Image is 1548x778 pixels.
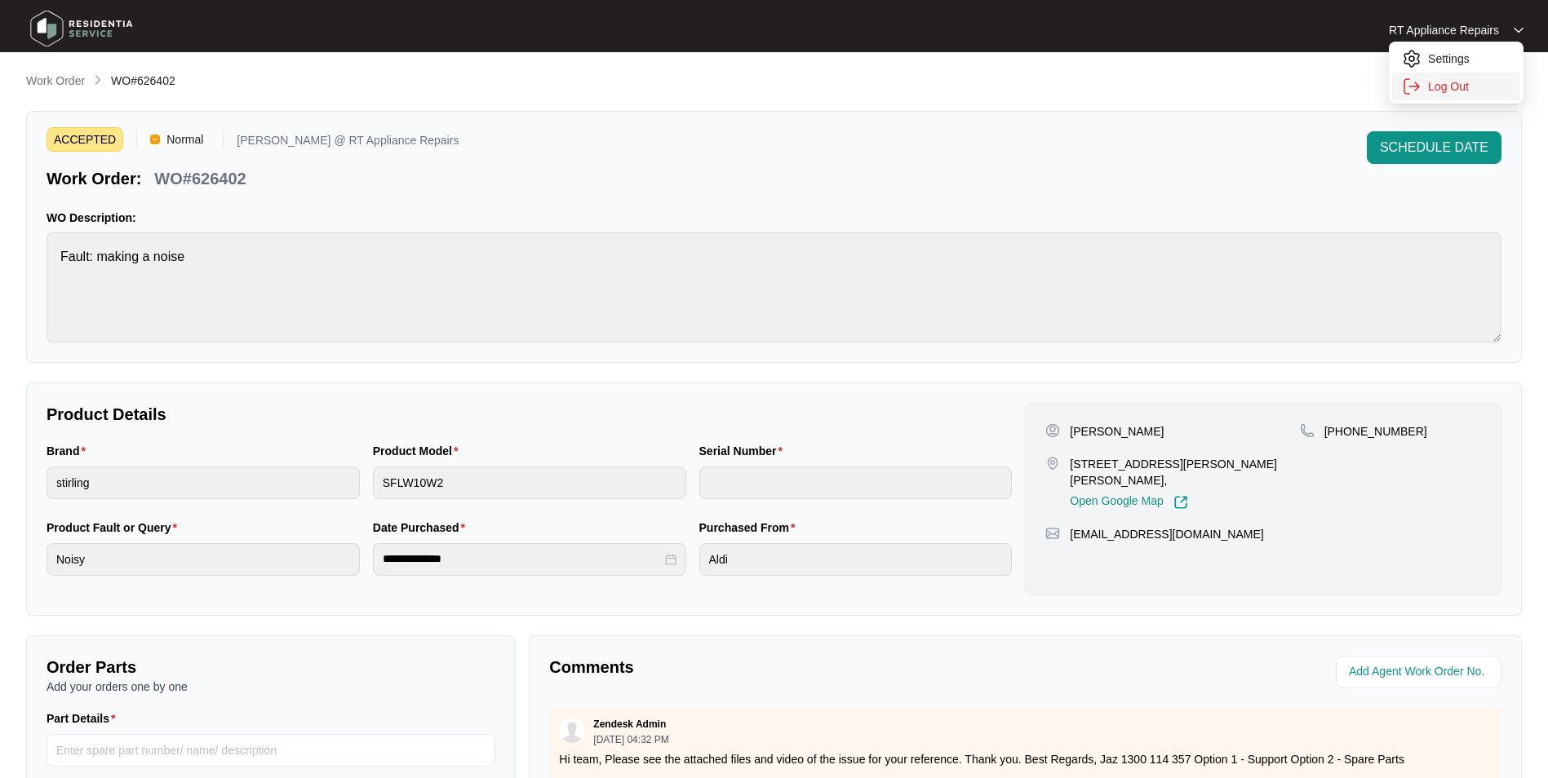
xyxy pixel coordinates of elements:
p: [PERSON_NAME] [1070,423,1164,440]
input: Brand [47,466,360,499]
p: Work Order [26,73,85,89]
p: Settings [1428,51,1510,67]
img: dropdown arrow [1514,26,1524,34]
span: SCHEDULE DATE [1380,138,1488,157]
input: Date Purchased [383,550,662,568]
p: Comments [549,656,1014,679]
p: WO#626402 [154,167,246,190]
a: Open Google Map [1070,495,1187,510]
img: map-pin [1300,423,1315,438]
input: Purchased From [699,543,1013,576]
input: Product Fault or Query [47,543,360,576]
p: WO Description: [47,210,1501,226]
img: residentia service logo [24,4,139,53]
p: [EMAIL_ADDRESS][DOMAIN_NAME] [1070,526,1263,542]
img: settings icon [1402,49,1422,69]
span: Normal [160,127,210,152]
img: user.svg [560,718,584,743]
p: [STREET_ADDRESS][PERSON_NAME][PERSON_NAME], [1070,456,1299,488]
p: [PHONE_NUMBER] [1324,423,1427,440]
img: map-pin [1045,456,1060,471]
p: Zendesk Admin [593,718,666,731]
img: user-pin [1045,423,1060,438]
p: Add your orders one by one [47,679,495,695]
label: Serial Number [699,443,789,459]
img: Link-External [1173,495,1188,510]
input: Part Details [47,734,495,767]
p: Product Details [47,403,1012,426]
img: Vercel Logo [150,135,160,144]
label: Part Details [47,710,122,727]
a: Work Order [23,73,88,91]
label: Purchased From [699,519,802,536]
img: chevron-right [91,73,104,86]
img: map-pin [1045,526,1060,541]
label: Product Model [373,443,465,459]
p: Order Parts [47,656,495,679]
label: Product Fault or Query [47,519,184,536]
label: Brand [47,443,92,459]
input: Serial Number [699,466,1013,499]
input: Add Agent Work Order No. [1349,662,1492,682]
p: Log Out [1428,78,1510,95]
label: Date Purchased [373,519,472,536]
input: Product Model [373,466,686,499]
p: Work Order: [47,167,141,190]
img: settings icon [1402,77,1422,96]
p: [PERSON_NAME] @ RT Appliance Repairs [237,135,459,152]
span: WO#626402 [111,74,175,87]
p: Hi team, Please see the attached files and video of the issue for your reference. Thank you. Best... [559,751,1492,767]
span: ACCEPTED [47,127,123,152]
textarea: Fault: making a noise [47,232,1501,343]
p: [DATE] 04:32 PM [593,735,668,745]
button: SCHEDULE DATE [1367,131,1501,164]
p: RT Appliance Repairs [1389,22,1499,38]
